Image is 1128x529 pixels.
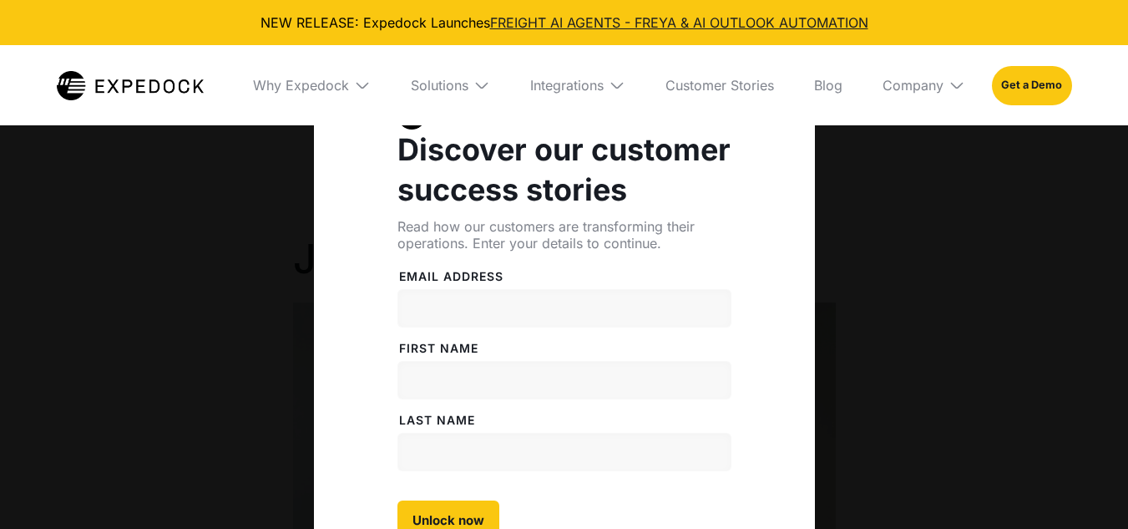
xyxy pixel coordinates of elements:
[397,340,731,357] label: FiRST NAME
[397,218,731,252] div: Read how our customers are transforming their operations. Enter your details to continue.
[397,412,731,429] label: LAST NAME
[397,268,731,285] label: Email address
[397,131,731,208] strong: Discover our customer success stories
